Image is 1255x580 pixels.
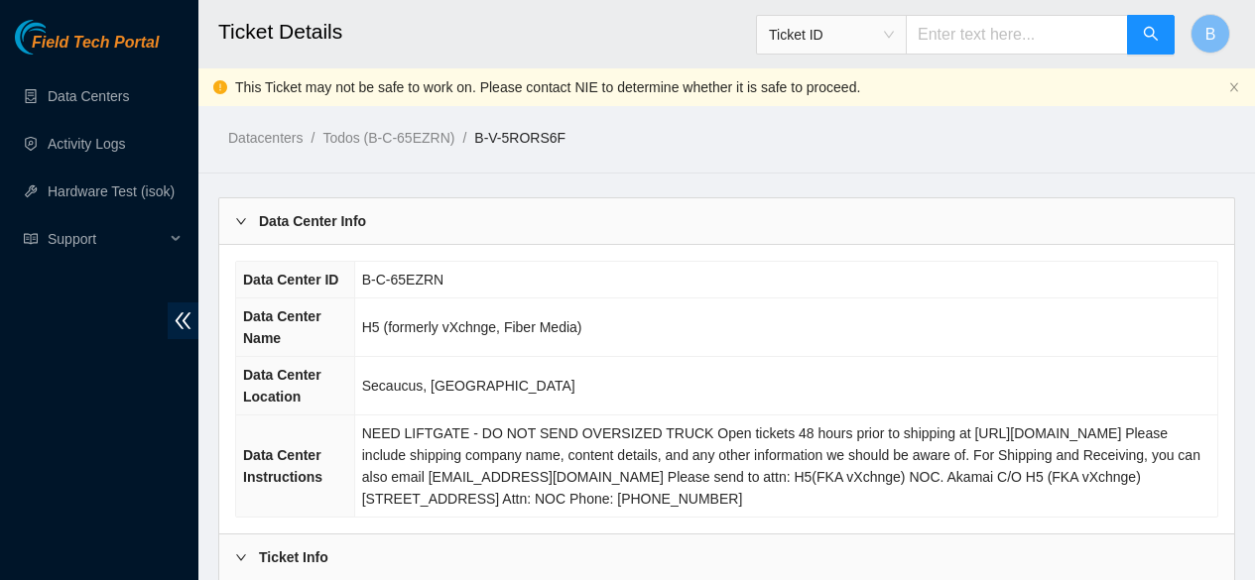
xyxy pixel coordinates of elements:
b: Data Center Info [259,210,366,232]
span: B-C-65EZRN [362,272,443,288]
span: Secaucus, [GEOGRAPHIC_DATA] [362,378,575,394]
span: Ticket ID [769,20,894,50]
a: Data Centers [48,88,129,104]
button: search [1127,15,1175,55]
a: Datacenters [228,130,303,146]
span: Field Tech Portal [32,34,159,53]
span: Data Center ID [243,272,338,288]
span: B [1205,22,1216,47]
a: Activity Logs [48,136,126,152]
a: B-V-5RORS6F [474,130,565,146]
b: Ticket Info [259,546,328,568]
span: Support [48,219,165,259]
div: Data Center Info [219,198,1234,244]
span: / [311,130,314,146]
input: Enter text here... [906,15,1128,55]
span: Data Center Instructions [243,447,322,485]
span: H5 (formerly vXchnge, Fiber Media) [362,319,582,335]
span: double-left [168,302,198,339]
img: Akamai Technologies [15,20,100,55]
span: Data Center Name [243,308,321,346]
span: right [235,215,247,227]
button: B [1191,14,1230,54]
span: Data Center Location [243,367,321,405]
span: NEED LIFTGATE - DO NOT SEND OVERSIZED TRUCK Open tickets 48 hours prior to shipping at [URL][DOMA... [362,425,1200,507]
button: close [1228,81,1240,94]
a: Todos (B-C-65EZRN) [322,130,454,146]
div: Ticket Info [219,534,1234,580]
span: search [1143,26,1159,45]
span: close [1228,81,1240,93]
span: / [462,130,466,146]
span: right [235,551,247,563]
span: read [24,232,38,246]
a: Hardware Test (isok) [48,183,175,199]
a: Akamai TechnologiesField Tech Portal [15,36,159,61]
